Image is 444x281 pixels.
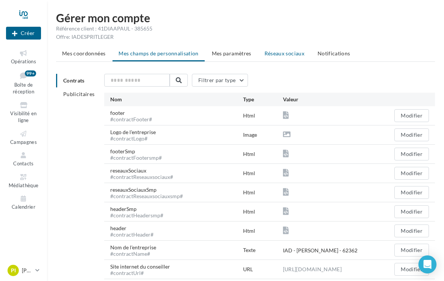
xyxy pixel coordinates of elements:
span: Campagnes [10,139,37,145]
button: Modifier [394,224,429,237]
div: Référence client : 41DIAAPAUL - 385655 [56,25,435,32]
div: Nouvelle campagne [6,27,41,40]
div: #contractHeadersmp# [110,213,163,218]
div: Html [243,170,283,177]
div: Texte [243,246,283,254]
span: Médiathèque [9,182,39,188]
button: Filtrer par type [192,74,248,87]
button: Modifier [394,167,429,180]
div: #contractLogo# [110,136,156,141]
span: PI [11,267,16,274]
div: #contractUrl# [110,270,170,276]
div: Html [243,150,283,158]
div: Logo de l'entreprise [110,128,162,141]
p: [PERSON_NAME] [22,267,32,274]
button: Modifier [394,109,429,122]
div: Image [243,131,283,139]
div: #contractName# [110,251,156,257]
a: Visibilité en ligne [6,99,41,125]
span: Publicitaires [63,91,95,97]
a: Boîte de réception99+ [6,69,41,96]
span: Mes paramètres [212,50,251,57]
h1: Gérer mon compte [56,12,435,23]
span: Réseaux sociaux [265,50,304,57]
div: #contractHeader# [110,232,154,237]
div: reseauxSociauxSmp [110,186,189,199]
span: Mes coordonnées [62,50,105,57]
div: Site internet du conseiller [110,263,176,276]
div: Open Intercom Messenger [418,255,436,273]
a: Calendrier [6,193,41,211]
div: reseauxSociaux [110,167,179,180]
span: Boîte de réception [13,82,34,95]
div: Valeur [283,96,389,103]
span: Contacts [13,160,34,166]
a: Contacts [6,150,41,168]
span: Notifications [318,50,350,57]
div: URL [243,266,283,273]
div: 99+ [25,70,36,76]
div: header [110,224,160,237]
div: headerSmp [110,205,169,218]
div: footer [110,109,158,122]
div: #contractFooter# [110,117,152,122]
button: Modifier [394,128,429,141]
div: IAD - [PERSON_NAME] - 62362 [283,247,357,254]
div: Html [243,208,283,215]
a: Campagnes [6,128,41,147]
div: Html [243,189,283,196]
span: Calendrier [12,204,35,210]
a: PI [PERSON_NAME] [6,263,41,278]
div: #contractFootersmp# [110,155,162,160]
div: Html [243,112,283,119]
button: Modifier [394,148,429,160]
div: Nom [110,96,243,103]
button: Modifier [394,186,429,199]
div: Type [243,96,283,103]
button: Créer [6,27,41,40]
button: Modifier [394,244,429,257]
span: Visibilité en ligne [10,110,36,124]
div: Html [243,227,283,235]
span: Opérations [11,58,36,64]
button: Modifier [394,263,429,276]
button: Modifier [394,205,429,218]
a: [URL][DOMAIN_NAME] [283,265,342,274]
a: Médiathèque [6,171,41,190]
a: Opérations [6,47,41,66]
div: footerSmp [110,148,168,160]
div: Nom de l'entreprise [110,244,162,257]
div: Offre: IADESPRITLEGER [56,33,435,41]
div: #contractReseauxsociauxsmp# [110,194,183,199]
div: #contractReseauxsociaux# [110,174,173,180]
